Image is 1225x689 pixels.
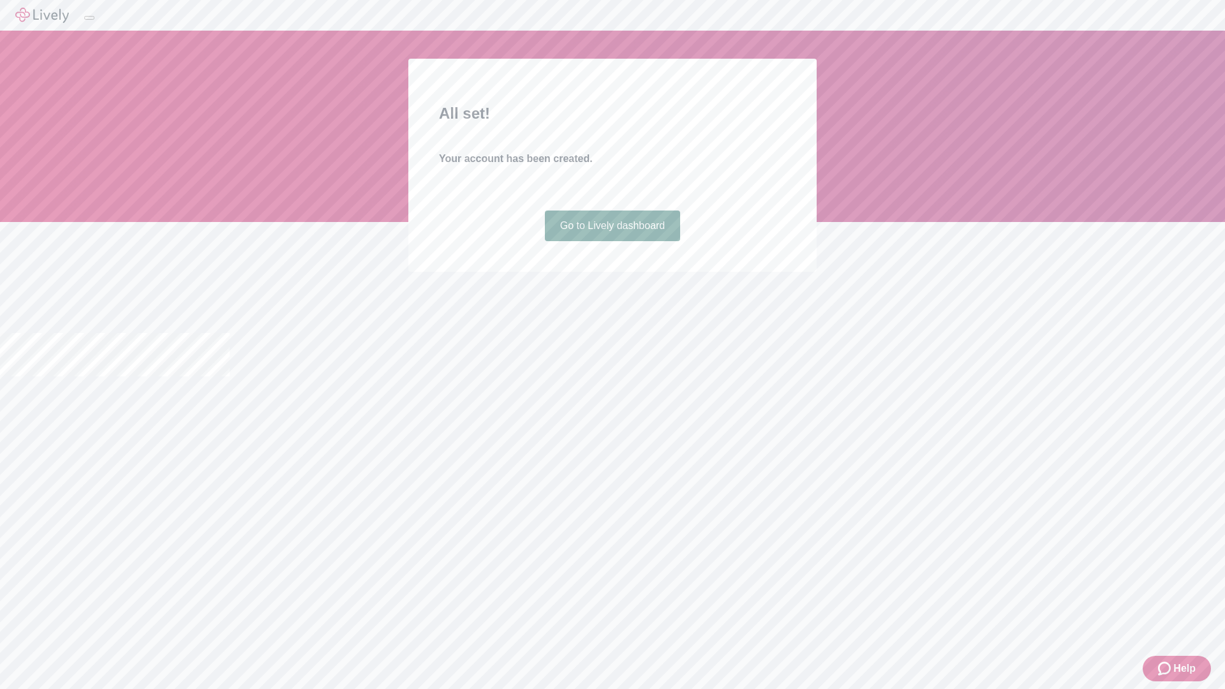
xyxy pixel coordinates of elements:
[1173,661,1196,676] span: Help
[1158,661,1173,676] svg: Zendesk support icon
[1143,656,1211,681] button: Zendesk support iconHelp
[84,16,94,20] button: Log out
[15,8,69,23] img: Lively
[545,211,681,241] a: Go to Lively dashboard
[439,102,786,125] h2: All set!
[439,151,786,167] h4: Your account has been created.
